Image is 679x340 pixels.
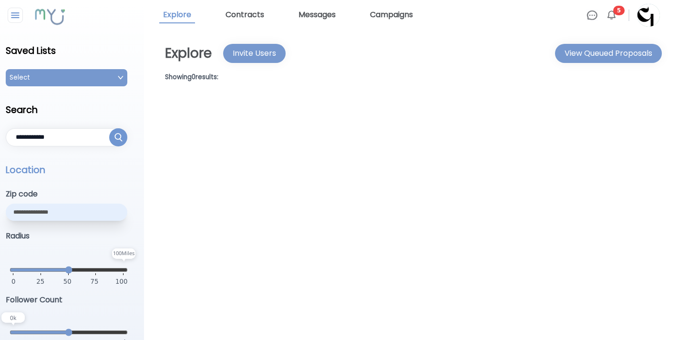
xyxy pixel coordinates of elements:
[10,10,21,21] img: Close sidebar
[10,73,30,82] p: Select
[159,7,195,23] a: Explore
[613,6,625,15] span: 5
[606,10,617,21] img: Bell
[10,314,17,322] text: 0 k
[6,230,138,242] h3: Radius
[6,103,138,117] h2: Search
[222,7,268,23] a: Contracts
[6,294,138,306] h3: Follower Count
[165,72,666,82] h1: Showing 0 results:
[113,249,134,257] text: 100 Miles
[115,277,127,290] span: 100
[637,4,660,27] img: Profile
[6,69,138,86] button: SelectOpen
[223,44,286,63] button: Invite Users
[295,7,339,23] a: Messages
[63,277,72,290] span: 50
[366,7,417,23] a: Campaigns
[165,43,212,63] h1: Explore
[118,75,123,81] img: Open
[586,10,598,21] img: Chat
[90,277,98,290] span: 75
[6,44,138,58] h2: Saved Lists
[36,277,44,290] span: 25
[565,48,652,59] div: View Queued Proposals
[233,48,276,59] div: Invite Users
[555,44,662,63] button: View Queued Proposals
[6,188,138,200] h3: Zip code
[11,277,15,287] span: 0
[6,164,138,177] p: Location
